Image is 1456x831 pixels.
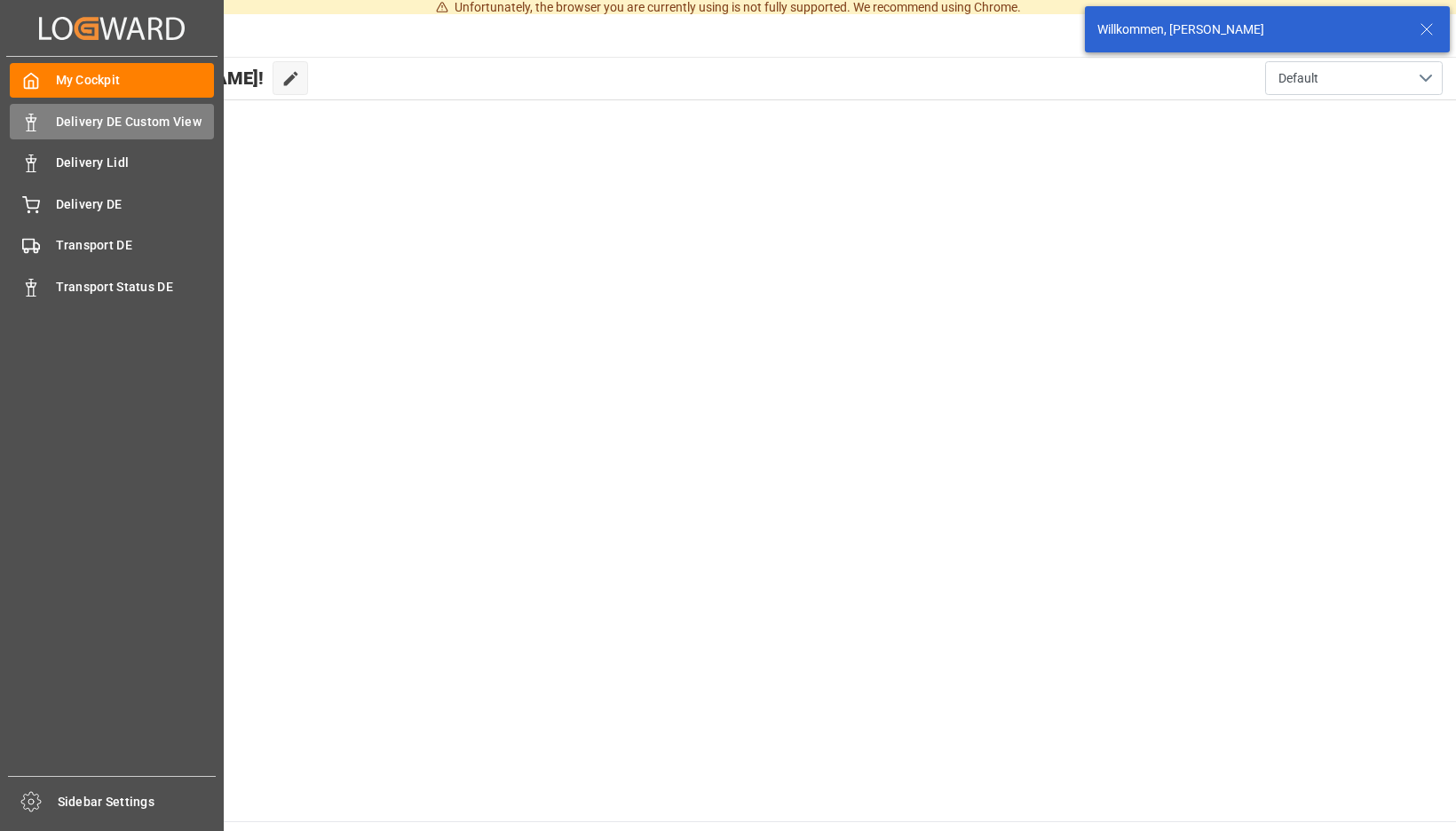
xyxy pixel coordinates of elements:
span: Delivery Lidl [56,154,215,172]
a: Delivery Lidl [10,146,214,180]
span: Delivery DE Custom View [56,113,215,131]
span: Transport Status DE [56,278,215,297]
span: Delivery DE [56,195,215,214]
span: Sidebar Settings [58,793,217,811]
button: open menu [1265,61,1443,95]
span: Transport DE [56,236,215,255]
a: Delivery DE [10,186,214,221]
div: Willkommen, [PERSON_NAME] [1097,20,1403,39]
span: My Cockpit [56,71,215,90]
span: Default [1278,69,1318,88]
a: Transport DE [10,228,214,263]
a: My Cockpit [10,63,214,98]
a: Delivery DE Custom View [10,104,214,138]
a: Transport Status DE [10,269,214,304]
